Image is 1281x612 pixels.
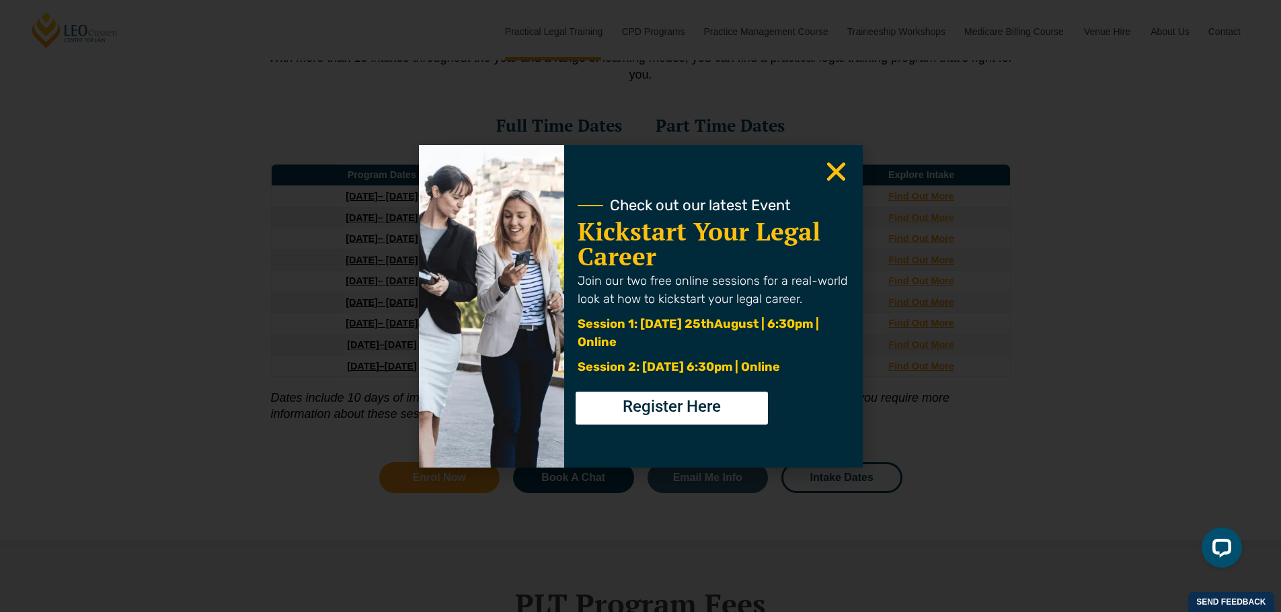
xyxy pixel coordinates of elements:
[578,215,820,273] a: Kickstart Your Legal Career
[610,198,791,213] span: Check out our latest Event
[578,316,701,331] span: Session 1: [DATE] 25
[578,273,847,306] span: Join our two free online sessions for a real-world look at how to kickstart your legal career.
[1191,522,1247,578] iframe: LiveChat chat widget
[576,392,768,425] a: Register Here
[623,398,721,414] span: Register Here
[578,316,819,349] span: August | 6:30pm | Online
[701,316,714,331] span: th
[578,359,780,374] span: Session 2: [DATE] 6:30pm | Online
[823,159,849,185] a: Close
